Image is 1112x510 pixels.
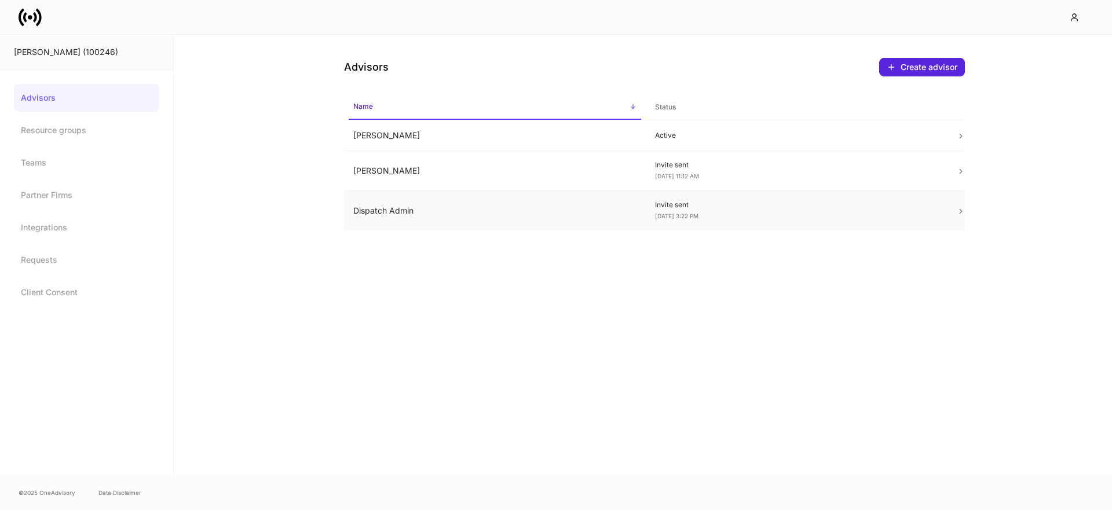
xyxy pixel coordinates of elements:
[353,101,373,112] h6: Name
[344,151,646,191] td: [PERSON_NAME]
[879,58,965,76] button: Create advisor
[655,160,938,170] p: Invite sent
[344,60,389,74] h4: Advisors
[14,246,159,274] a: Requests
[14,278,159,306] a: Client Consent
[655,101,676,112] h6: Status
[14,214,159,241] a: Integrations
[14,149,159,177] a: Teams
[19,488,75,497] span: © 2025 OneAdvisory
[14,46,159,58] div: [PERSON_NAME] (100246)
[887,63,957,72] div: Create advisor
[650,96,943,119] span: Status
[349,95,641,120] span: Name
[655,200,938,210] p: Invite sent
[344,120,646,151] td: [PERSON_NAME]
[98,488,141,497] a: Data Disclaimer
[655,212,698,219] span: [DATE] 3:22 PM
[655,173,699,179] span: [DATE] 11:12 AM
[14,116,159,144] a: Resource groups
[344,191,646,231] td: Dispatch Admin
[14,84,159,112] a: Advisors
[14,181,159,209] a: Partner Firms
[655,131,938,140] p: Active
